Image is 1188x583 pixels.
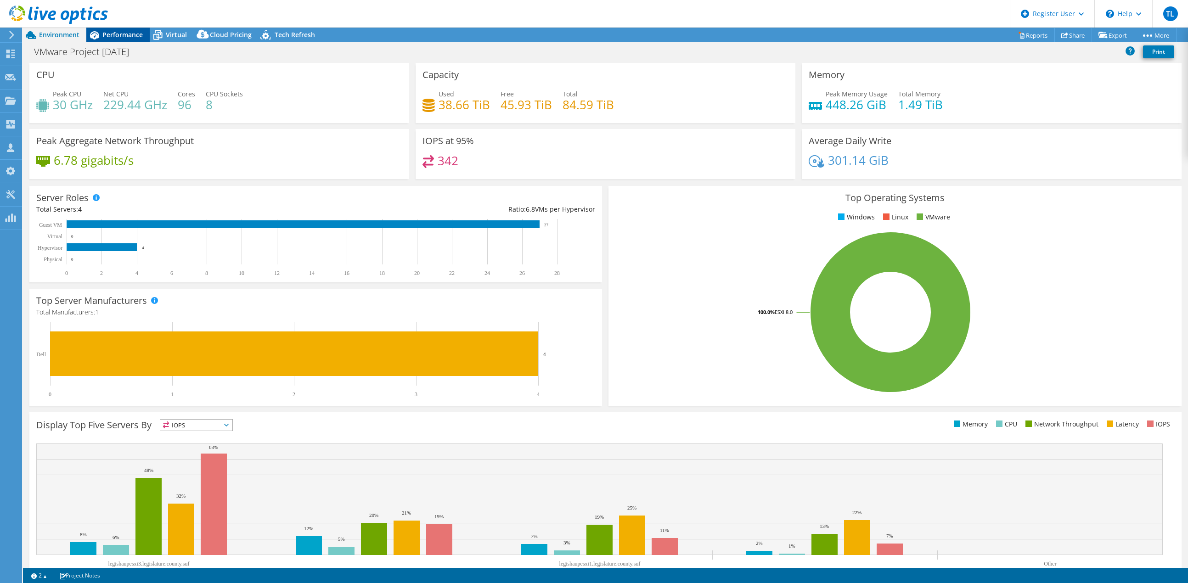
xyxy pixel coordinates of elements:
[65,270,68,276] text: 0
[316,204,596,214] div: Ratio: VMs per Hypervisor
[898,90,940,98] span: Total Memory
[439,90,454,98] span: Used
[239,270,244,276] text: 10
[1011,28,1055,42] a: Reports
[166,30,187,39] span: Virtual
[304,526,313,531] text: 12%
[36,351,46,358] text: Dell
[206,100,243,110] h4: 8
[439,100,490,110] h4: 38.66 TiB
[526,205,535,213] span: 6.8
[1145,419,1170,429] li: IOPS
[544,223,549,227] text: 27
[828,155,889,165] h4: 301.14 GiB
[788,543,795,549] text: 1%
[595,514,604,520] text: 19%
[519,270,525,276] text: 26
[36,296,147,306] h3: Top Server Manufacturers
[53,90,81,98] span: Peak CPU
[438,156,458,166] h4: 342
[36,136,194,146] h3: Peak Aggregate Network Throughput
[952,419,988,429] li: Memory
[30,47,143,57] h1: VMware Project [DATE]
[53,570,107,581] a: Project Notes
[836,212,875,222] li: Windows
[501,100,552,110] h4: 45.93 TiB
[53,100,93,110] h4: 30 GHz
[49,391,51,398] text: 0
[1044,561,1056,567] text: Other
[809,70,845,80] h3: Memory
[449,270,455,276] text: 22
[78,205,82,213] span: 4
[39,222,62,228] text: Guest VM
[881,212,908,222] li: Linux
[809,136,891,146] h3: Average Daily Write
[1104,419,1139,429] li: Latency
[422,70,459,80] h3: Capacity
[1163,6,1178,21] span: TL
[47,233,63,240] text: Virtual
[826,90,888,98] span: Peak Memory Usage
[537,391,540,398] text: 4
[36,193,89,203] h3: Server Roles
[144,467,153,473] text: 48%
[543,351,546,357] text: 4
[826,100,888,110] h4: 448.26 GiB
[102,30,143,39] span: Performance
[209,444,218,450] text: 63%
[44,256,62,263] text: Physical
[994,419,1017,429] li: CPU
[501,90,514,98] span: Free
[852,510,861,515] text: 22%
[898,100,943,110] h4: 1.49 TiB
[170,270,173,276] text: 6
[142,246,144,250] text: 4
[554,270,560,276] text: 28
[615,193,1174,203] h3: Top Operating Systems
[559,561,641,567] text: legishaupesxi1.legislature.county.suf
[660,527,669,533] text: 11%
[379,270,385,276] text: 18
[415,391,417,398] text: 3
[108,561,190,567] text: legishaupesxi3.legislature.county.suf
[71,257,73,262] text: 0
[309,270,315,276] text: 14
[38,245,62,251] text: Hypervisor
[627,505,636,510] text: 25%
[274,270,280,276] text: 12
[531,533,538,539] text: 7%
[1023,419,1098,429] li: Network Throughput
[210,30,252,39] span: Cloud Pricing
[103,90,129,98] span: Net CPU
[563,540,570,545] text: 3%
[95,308,99,316] span: 1
[344,270,349,276] text: 16
[39,30,79,39] span: Environment
[1143,45,1174,58] a: Print
[206,90,243,98] span: CPU Sockets
[205,270,208,276] text: 8
[275,30,315,39] span: Tech Refresh
[135,270,138,276] text: 4
[422,136,474,146] h3: IOPS at 95%
[1092,28,1134,42] a: Export
[775,308,793,315] tspan: ESXi 8.0
[25,570,53,581] a: 2
[103,100,167,110] h4: 229.44 GHz
[338,536,345,542] text: 5%
[36,307,595,317] h4: Total Manufacturers:
[758,308,775,315] tspan: 100.0%
[1054,28,1092,42] a: Share
[563,100,614,110] h4: 84.59 TiB
[914,212,950,222] li: VMware
[71,234,73,239] text: 0
[434,514,444,519] text: 19%
[171,391,174,398] text: 1
[178,90,195,98] span: Cores
[100,270,103,276] text: 2
[176,493,186,499] text: 32%
[178,100,195,110] h4: 96
[369,512,378,518] text: 20%
[36,70,55,80] h3: CPU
